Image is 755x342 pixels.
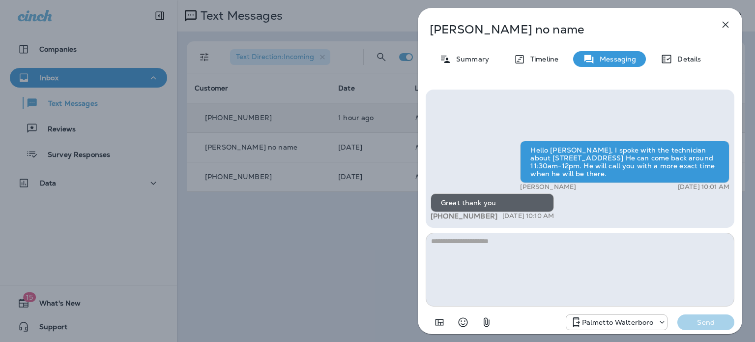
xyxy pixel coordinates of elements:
p: Summary [451,55,489,63]
p: [DATE] 10:01 AM [678,183,729,191]
div: Hello [PERSON_NAME], I spoke with the technician about [STREET_ADDRESS] He can come back around 1... [520,141,729,183]
p: Palmetto Walterboro [582,318,654,326]
button: Select an emoji [453,312,473,332]
div: Great thank you [431,193,554,212]
p: Timeline [525,55,558,63]
button: Add in a premade template [430,312,449,332]
p: Messaging [595,55,636,63]
p: [PERSON_NAME] no name [430,23,698,36]
p: [PERSON_NAME] [520,183,576,191]
p: Details [672,55,701,63]
span: [PHONE_NUMBER] [431,212,497,220]
p: [DATE] 10:10 AM [502,212,554,220]
div: +1 (843) 549-4955 [566,316,668,328]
